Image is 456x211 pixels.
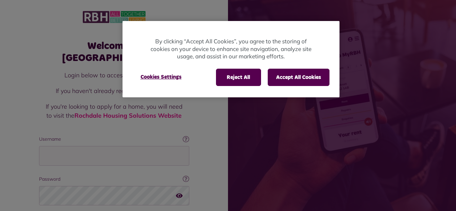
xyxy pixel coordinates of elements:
div: Privacy [123,21,339,97]
button: Cookies Settings [133,69,190,85]
button: Reject All [216,69,261,86]
button: Accept All Cookies [268,69,329,86]
div: Cookie banner [123,21,339,97]
p: By clicking “Accept All Cookies”, you agree to the storing of cookies on your device to enhance s... [149,38,313,60]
